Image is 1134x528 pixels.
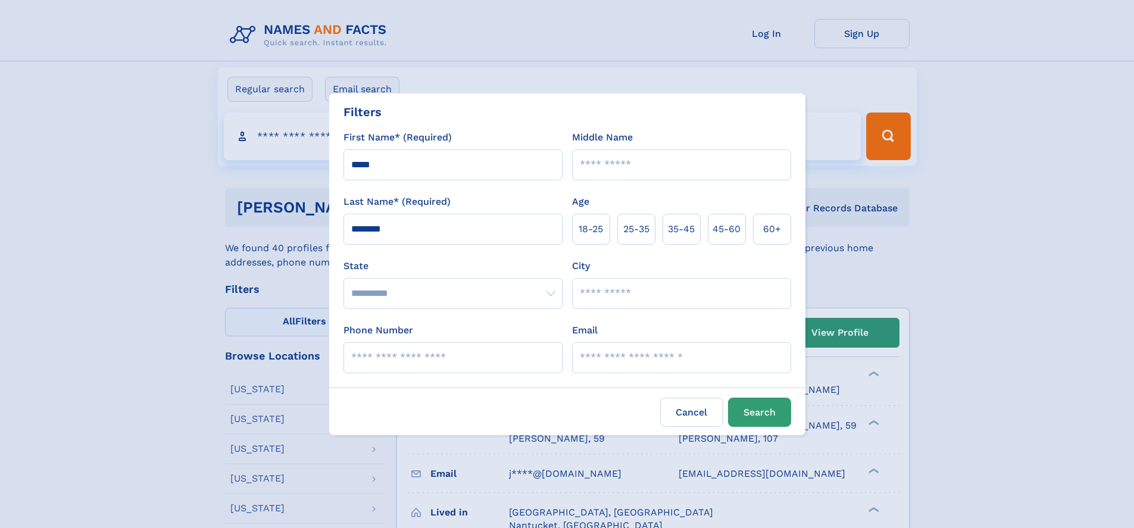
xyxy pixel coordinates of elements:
span: 25‑35 [623,222,649,236]
label: Cancel [660,398,723,427]
span: 45‑60 [713,222,741,236]
label: Last Name* (Required) [343,195,451,209]
label: Middle Name [572,130,633,145]
button: Search [728,398,791,427]
span: 18‑25 [579,222,603,236]
label: Phone Number [343,323,413,338]
span: 60+ [763,222,781,236]
label: City [572,259,590,273]
label: State [343,259,563,273]
label: First Name* (Required) [343,130,452,145]
div: Filters [343,103,382,121]
label: Email [572,323,598,338]
label: Age [572,195,589,209]
span: 35‑45 [668,222,695,236]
